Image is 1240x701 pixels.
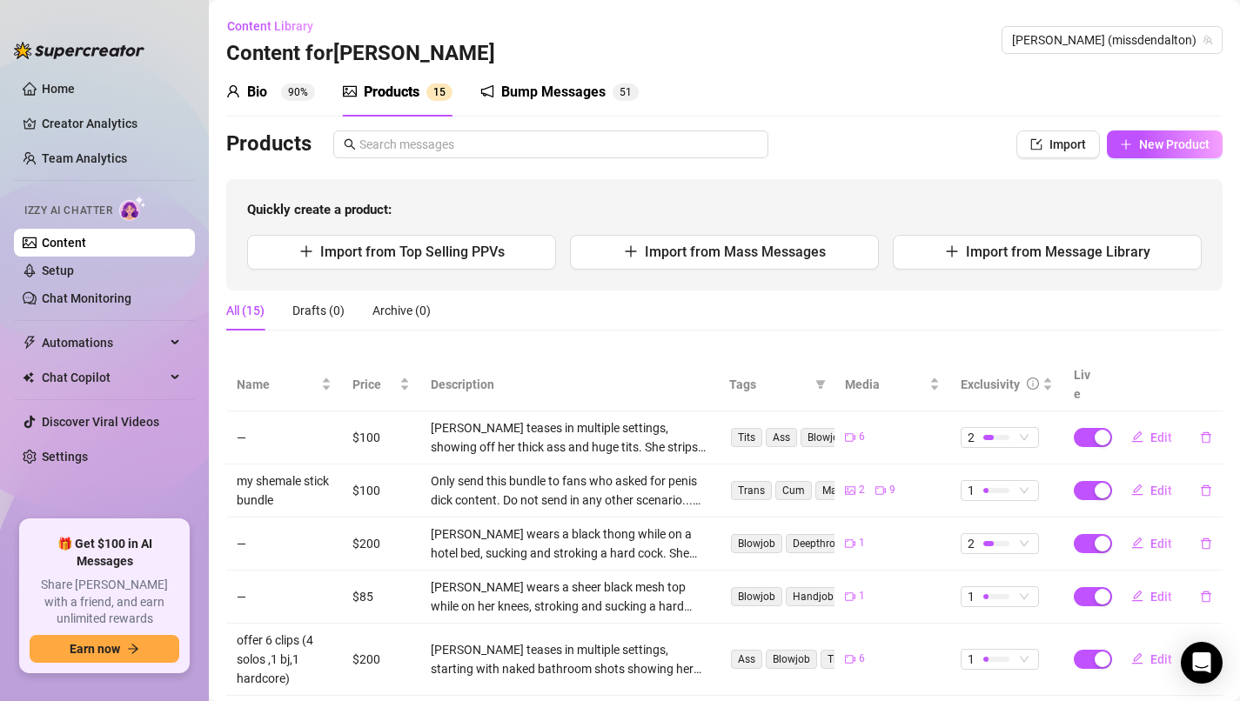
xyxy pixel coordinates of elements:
span: Import from Top Selling PPVs [320,244,505,260]
a: Chat Monitoring [42,291,131,305]
span: 2 [859,482,865,498]
td: $85 [342,571,420,624]
span: Ass [766,428,797,447]
span: 1 [968,481,975,500]
span: picture [343,84,357,98]
td: my shemale stick bundle [226,464,342,517]
div: [PERSON_NAME] wears a black thong while on a hotel bed, sucking and stroking a hard cock. She tea... [431,524,709,563]
span: Name [237,375,318,394]
td: $200 [342,624,420,696]
span: search [344,138,356,150]
span: Blowjob [766,650,817,669]
div: Bump Messages [501,82,606,103]
span: 6 [859,651,865,667]
span: 1 [859,535,865,551]
div: [PERSON_NAME] teases in multiple settings, starting with naked bathroom shots showing her round a... [431,640,709,678]
a: Discover Viral Videos [42,415,159,429]
span: Deepthroat [786,534,852,553]
span: 9 [889,482,895,498]
button: Edit [1117,530,1186,557]
div: Bio [247,82,267,103]
h3: Content for [PERSON_NAME] [226,40,495,68]
div: [PERSON_NAME] wears a sheer black mesh top while on her knees, stroking and sucking a hard cock. ... [431,577,709,616]
button: New Product [1107,130,1223,158]
span: edit [1131,537,1143,549]
span: edit [1131,484,1143,496]
span: 1 [433,86,439,98]
span: Price [352,375,396,394]
button: Import from Mass Messages [570,235,879,270]
span: plus [945,244,959,258]
span: 1 [968,650,975,669]
span: import [1030,138,1042,150]
span: delete [1200,431,1212,444]
span: Blowjob [801,428,852,447]
span: 5 [439,86,446,98]
span: Edit [1150,590,1172,604]
span: Trans [731,481,772,500]
th: Live [1063,358,1107,411]
a: Creator Analytics [42,110,181,137]
td: — [226,411,342,464]
span: plus [624,244,638,258]
span: info-circle [1027,377,1039,390]
span: edit [1131,652,1143,664]
td: $100 [342,411,420,464]
button: Import from Message Library [893,235,1202,270]
div: Only send this bundle to fans who asked for penis dick content. Do not send in any other scenario... [431,471,709,510]
span: 2 [968,428,975,447]
span: Automations [42,329,165,357]
span: Blowjob [731,534,782,553]
span: Earn now [70,642,120,656]
span: plus [299,244,313,258]
a: Home [42,82,75,96]
span: 5 [620,86,626,98]
span: team [1203,35,1213,45]
span: filter [812,371,829,397]
span: Blowjob [731,587,782,606]
span: picture [845,485,855,496]
span: edit [1131,590,1143,602]
span: Import from Mass Messages [645,244,826,260]
span: video-camera [845,591,855,602]
button: delete [1186,477,1226,504]
input: Search messages [359,135,758,154]
span: Edit [1150,652,1172,666]
img: logo-BBDzfeDw.svg [14,42,144,59]
span: filter [815,379,826,390]
span: 1 [859,588,865,604]
strong: Quickly create a product: [247,202,392,217]
th: Description [420,358,720,411]
span: 1 [968,587,975,606]
span: video-camera [845,432,855,443]
span: Content Library [227,19,313,33]
button: Edit [1117,583,1186,611]
th: Media [834,358,950,411]
span: Edit [1150,431,1172,444]
h3: Products [226,130,312,158]
span: Chat Copilot [42,364,165,391]
span: arrow-right [127,643,139,655]
td: — [226,571,342,624]
span: Handjob [786,587,841,606]
th: Tags [719,358,834,411]
span: Import [1049,137,1086,151]
div: Open Intercom Messenger [1181,642,1223,684]
button: Earn nowarrow-right [30,635,179,663]
div: Exclusivity [961,375,1020,394]
a: Setup [42,264,74,277]
button: Import from Top Selling PPVs [247,235,556,270]
img: Chat Copilot [23,371,34,384]
span: plus [1120,138,1132,150]
span: thunderbolt [23,336,37,350]
span: delete [1200,537,1212,550]
button: delete [1186,530,1226,557]
span: 2 [968,534,975,553]
span: 🎁 Get $100 in AI Messages [30,536,179,570]
a: Content [42,236,86,250]
span: Edit [1150,484,1172,497]
span: Cum [775,481,812,500]
button: Content Library [226,12,327,40]
span: delete [1200,484,1212,497]
button: delete [1186,583,1226,611]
